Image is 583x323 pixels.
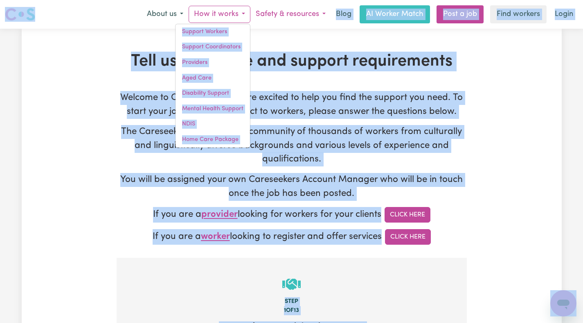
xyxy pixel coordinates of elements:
a: Careseekers logo [5,5,35,24]
a: Support Coordinators [176,39,250,55]
h1: Tell us your care and support requirements [117,52,467,71]
iframe: Button to launch messaging window [550,290,576,316]
a: Support Workers [176,24,250,40]
p: The Careseekers Platform is a community of thousands of workers from culturally and linguisticall... [117,125,467,166]
a: Find workers [490,5,547,23]
a: Disability Support [176,86,250,101]
button: Safety & resources [250,6,331,23]
a: Click Here [385,207,430,223]
div: Step [130,297,454,306]
span: provider [201,210,238,220]
a: Post a job [437,5,484,23]
div: 1 of 13 [130,306,454,315]
a: Providers [176,55,250,71]
a: Login [550,5,578,23]
a: Home Care Package [176,132,250,148]
a: AI Worker Match [360,5,430,23]
a: Blog [331,5,356,23]
img: Careseekers logo [5,7,35,22]
p: Welcome to Careseekers. We are excited to help you find the support you need. To start your job p... [117,91,467,118]
a: Click Here [385,229,431,245]
div: How it works [175,24,250,148]
p: You will be assigned your own Careseekers Account Manager who will be in touch once the job has b... [117,173,467,200]
a: Mental Health Support [176,101,250,117]
a: Aged Care [176,71,250,86]
a: NDIS [176,116,250,132]
button: How it works [189,6,250,23]
button: About us [142,6,189,23]
p: If you are a looking for workers for your clients [117,207,467,223]
p: If you are a looking to register and offer services [117,229,467,245]
span: worker [201,232,230,242]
